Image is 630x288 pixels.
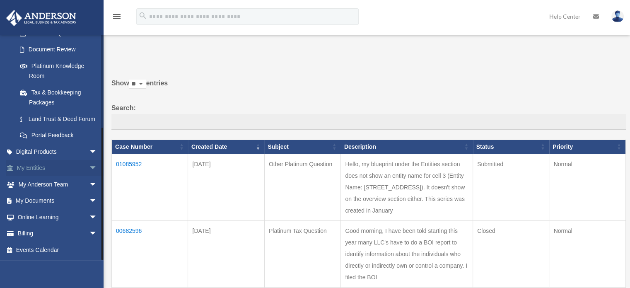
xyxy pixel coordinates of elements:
td: Hello, my blueprint under the Entities section does not show an entity name for cell 3 (Entity Na... [341,154,473,220]
a: Portal Feedback [12,127,106,144]
th: Created Date: activate to sort column ascending [188,140,264,154]
a: My Documentsarrow_drop_down [6,193,110,209]
span: arrow_drop_down [89,193,106,210]
td: 01085952 [112,154,188,220]
a: Document Review [12,41,106,58]
td: 00682596 [112,220,188,287]
span: arrow_drop_down [89,209,106,226]
input: Search: [111,114,626,130]
a: Events Calendar [6,242,110,258]
a: Tax & Bookkeeping Packages [12,84,106,111]
td: Submitted [473,154,549,220]
th: Case Number: activate to sort column ascending [112,140,188,154]
td: Normal [549,220,626,287]
th: Subject: activate to sort column ascending [264,140,340,154]
i: menu [112,12,122,22]
a: menu [112,15,122,22]
td: Good morning, I have been told starting this year many LLC's have to do a BOI report to identify ... [341,220,473,287]
a: Billingarrow_drop_down [6,225,110,242]
span: arrow_drop_down [89,176,106,193]
span: arrow_drop_down [89,143,106,160]
img: Anderson Advisors Platinum Portal [4,10,79,26]
a: My Entitiesarrow_drop_down [6,160,110,177]
span: arrow_drop_down [89,225,106,242]
label: Search: [111,102,626,130]
a: Land Trust & Deed Forum [12,111,106,127]
a: Digital Productsarrow_drop_down [6,143,110,160]
label: Show entries [111,77,626,97]
th: Priority: activate to sort column ascending [549,140,626,154]
td: [DATE] [188,220,264,287]
img: User Pic [611,10,624,22]
span: arrow_drop_down [89,160,106,177]
select: Showentries [129,80,146,89]
th: Status: activate to sort column ascending [473,140,549,154]
a: Platinum Knowledge Room [12,58,106,84]
td: Normal [549,154,626,220]
th: Description: activate to sort column ascending [341,140,473,154]
i: search [138,11,147,20]
td: Other Platinum Question [264,154,340,220]
a: Online Learningarrow_drop_down [6,209,110,225]
td: [DATE] [188,154,264,220]
td: Platinum Tax Question [264,220,340,287]
a: My Anderson Teamarrow_drop_down [6,176,110,193]
td: Closed [473,220,549,287]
